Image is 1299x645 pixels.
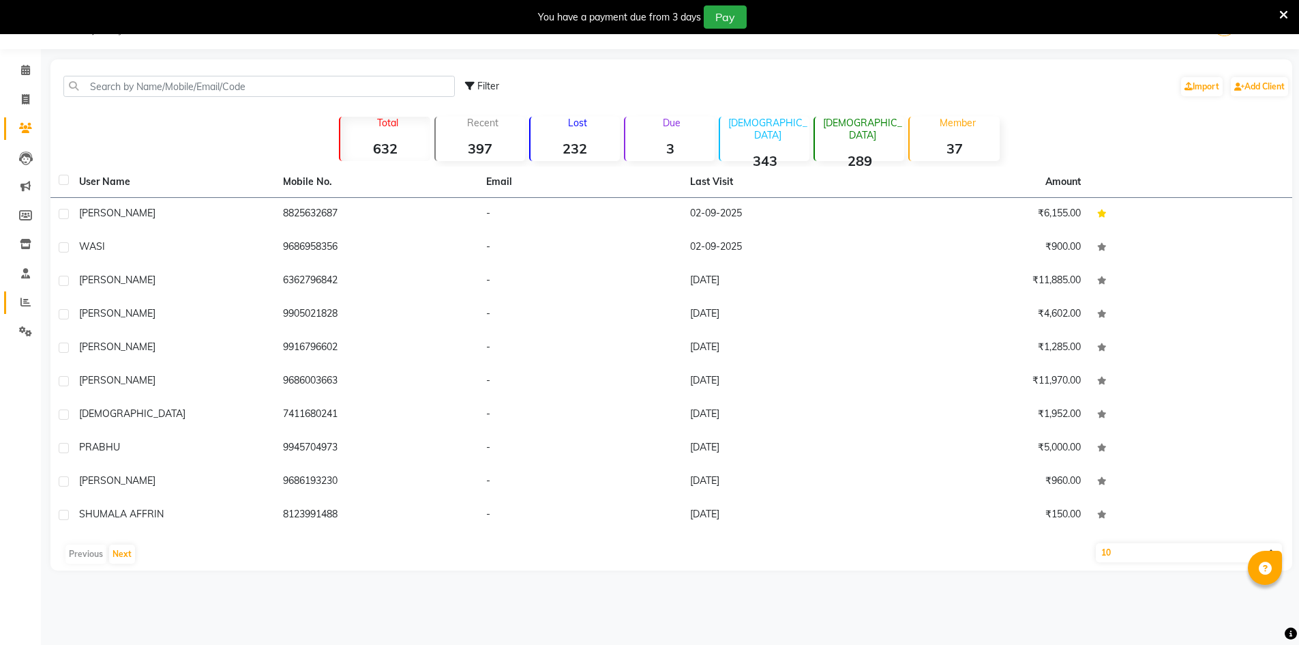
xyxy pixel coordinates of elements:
td: - [478,499,682,532]
span: Filter [477,80,499,92]
td: 7411680241 [275,399,479,432]
strong: 397 [436,140,525,157]
th: Email [478,167,682,198]
td: [DATE] [682,499,886,532]
th: User Name [71,167,275,198]
td: - [478,231,682,265]
input: Search by Name/Mobile/Email/Code [63,76,455,97]
p: Total [346,117,430,129]
td: 9916796602 [275,332,479,365]
td: [DATE] [682,432,886,465]
td: - [478,332,682,365]
td: ₹1,285.00 [885,332,1089,365]
span: PRABHU [79,441,120,453]
span: WASI [79,240,105,253]
p: Member [915,117,999,129]
td: ₹150.00 [885,499,1089,532]
td: ₹4,602.00 [885,298,1089,332]
td: 02-09-2025 [682,231,886,265]
td: - [478,365,682,399]
td: [DATE] [682,332,886,365]
span: [PERSON_NAME] [79,207,155,219]
strong: 37 [910,140,999,157]
span: [PERSON_NAME] [79,374,155,386]
td: ₹11,885.00 [885,265,1089,298]
th: Amount [1037,167,1089,197]
td: 02-09-2025 [682,198,886,231]
strong: 232 [531,140,620,157]
th: Last Visit [682,167,886,198]
td: ₹6,155.00 [885,198,1089,231]
td: 9686003663 [275,365,479,399]
td: 8123991488 [275,499,479,532]
td: - [478,465,682,499]
a: Add Client [1231,77,1288,96]
td: [DATE] [682,399,886,432]
td: 6362796842 [275,265,479,298]
span: [PERSON_NAME] [79,307,155,319]
td: ₹960.00 [885,465,1089,499]
td: 9686193230 [275,465,479,499]
td: - [478,265,682,298]
td: ₹1,952.00 [885,399,1089,432]
td: ₹11,970.00 [885,365,1089,399]
td: [DATE] [682,365,886,399]
p: Recent [441,117,525,129]
td: ₹5,000.00 [885,432,1089,465]
td: 9686958356 [275,231,479,265]
th: Mobile No. [275,167,479,198]
td: [DATE] [682,465,886,499]
span: [PERSON_NAME] [79,341,155,353]
span: SHUMALA AFFRIN [79,508,164,520]
td: 9905021828 [275,298,479,332]
td: - [478,298,682,332]
p: Due [628,117,715,129]
td: 8825632687 [275,198,479,231]
button: Pay [704,5,747,29]
p: [DEMOGRAPHIC_DATA] [820,117,904,141]
span: [PERSON_NAME] [79,474,155,487]
span: [DEMOGRAPHIC_DATA] [79,407,185,420]
strong: 3 [625,140,715,157]
p: Lost [536,117,620,129]
td: [DATE] [682,265,886,298]
td: - [478,399,682,432]
strong: 289 [815,152,904,169]
td: ₹900.00 [885,231,1089,265]
a: Import [1181,77,1223,96]
div: You have a payment due from 3 days [538,10,701,25]
td: - [478,432,682,465]
strong: 343 [720,152,809,169]
button: Next [109,545,135,564]
td: - [478,198,682,231]
td: 9945704973 [275,432,479,465]
strong: 632 [340,140,430,157]
td: [DATE] [682,298,886,332]
span: [PERSON_NAME] [79,274,155,286]
p: [DEMOGRAPHIC_DATA] [726,117,809,141]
